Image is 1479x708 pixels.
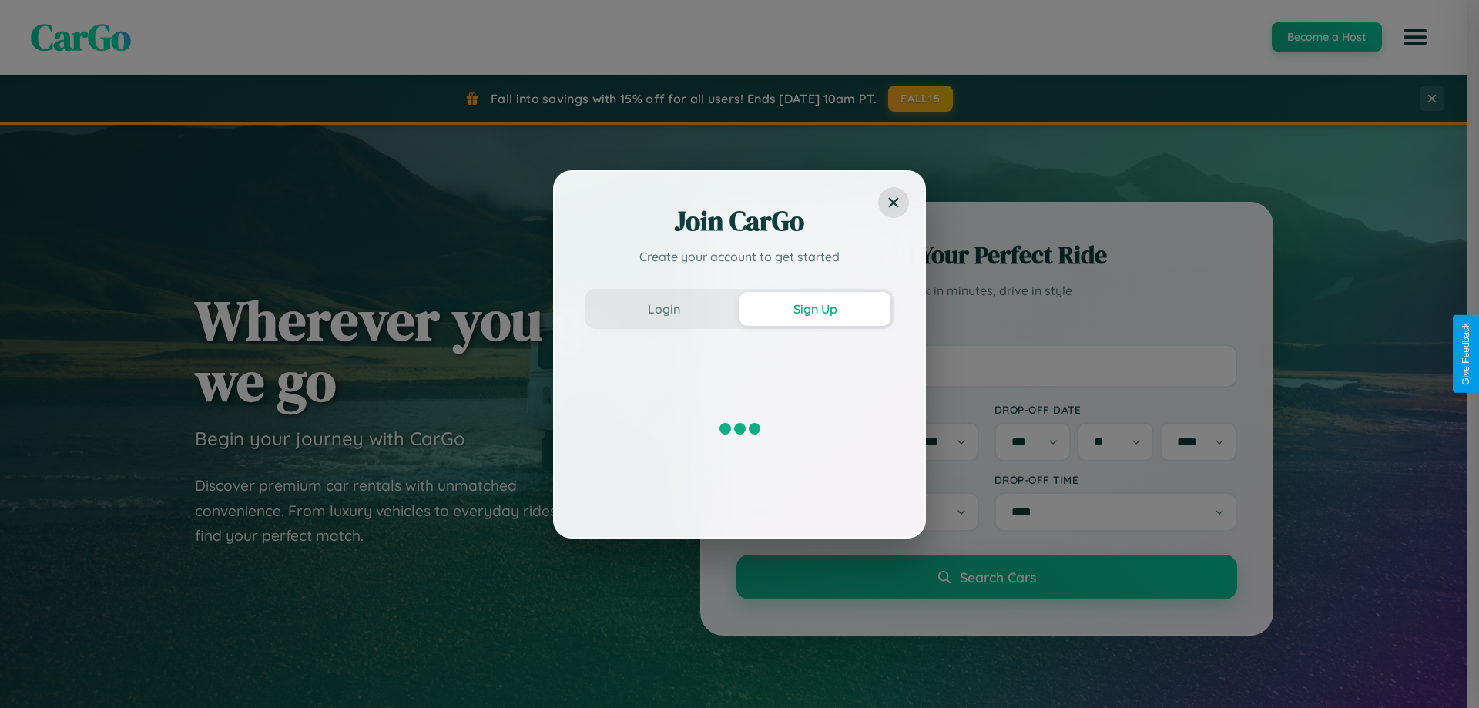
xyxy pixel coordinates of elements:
iframe: Intercom live chat [15,656,52,693]
button: Sign Up [739,292,890,326]
div: Give Feedback [1461,323,1471,385]
p: Create your account to get started [585,247,894,266]
h2: Join CarGo [585,203,894,240]
button: Login [589,292,739,326]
